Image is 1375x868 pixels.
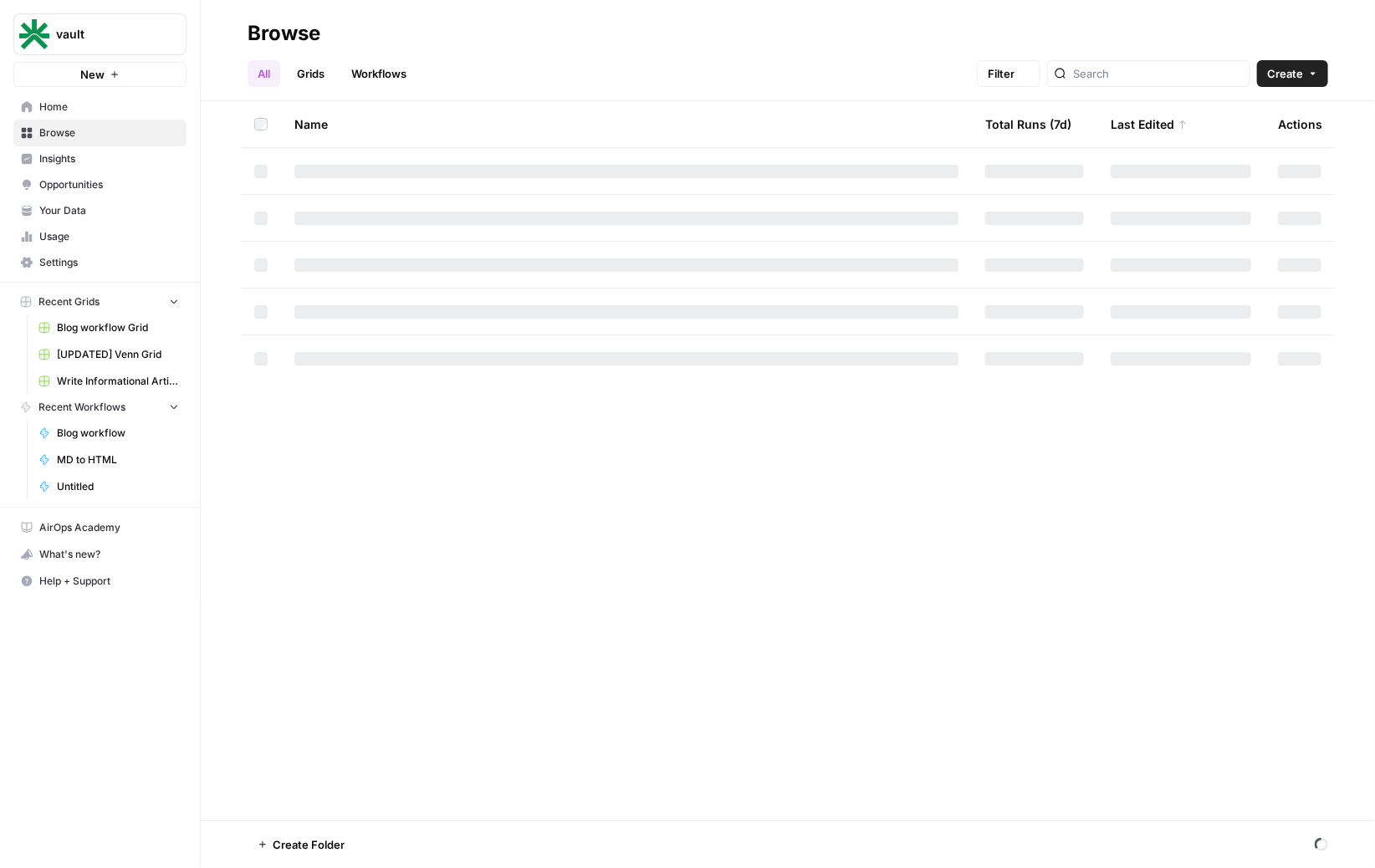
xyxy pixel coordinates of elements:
[1278,101,1322,147] div: Actions
[13,568,187,595] button: Help + Support
[57,374,179,389] span: Write Informational Article
[39,100,179,115] span: Home
[14,542,186,567] div: What's new?
[13,146,187,172] a: Insights
[31,368,187,395] a: Write Informational Article
[31,420,187,447] a: Blog workflow
[13,197,187,224] a: Your Data
[13,289,187,314] button: Recent Grids
[988,65,1015,82] span: Filter
[39,151,179,166] span: Insights
[38,294,100,309] span: Recent Grids
[39,255,179,270] span: Settings
[13,514,187,541] a: AirOps Academy
[977,60,1040,87] button: Filter
[1073,65,1243,82] input: Search
[248,20,320,47] div: Browse
[13,120,187,146] a: Browse
[341,60,417,87] a: Workflows
[13,223,187,250] a: Usage
[57,347,179,362] span: [UPDATED] Venn Grid
[31,473,187,500] a: Untitled
[13,13,187,55] button: Workspace: vault
[39,229,179,244] span: Usage
[1257,60,1328,87] button: Create
[13,94,187,120] a: Home
[80,66,105,83] span: New
[38,400,125,415] span: Recent Workflows
[39,574,179,589] span: Help + Support
[294,101,958,147] div: Name
[57,452,179,467] span: MD to HTML
[13,249,187,276] a: Settings
[31,341,187,368] a: [UPDATED] Venn Grid
[13,541,187,568] button: What's new?
[248,831,355,858] button: Create Folder
[39,177,179,192] span: Opportunities
[13,395,187,420] button: Recent Workflows
[39,520,179,535] span: AirOps Academy
[1111,101,1188,147] div: Last Edited
[1267,65,1303,82] span: Create
[287,60,335,87] a: Grids
[56,26,157,43] span: vault
[13,62,187,87] button: New
[57,426,179,441] span: Blog workflow
[273,836,345,853] span: Create Folder
[57,479,179,494] span: Untitled
[31,447,187,473] a: MD to HTML
[13,171,187,198] a: Opportunities
[39,125,179,140] span: Browse
[985,101,1071,147] div: Total Runs (7d)
[39,203,179,218] span: Your Data
[248,60,280,87] a: All
[31,314,187,341] a: Blog workflow Grid
[19,19,49,49] img: vault Logo
[57,320,179,335] span: Blog workflow Grid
